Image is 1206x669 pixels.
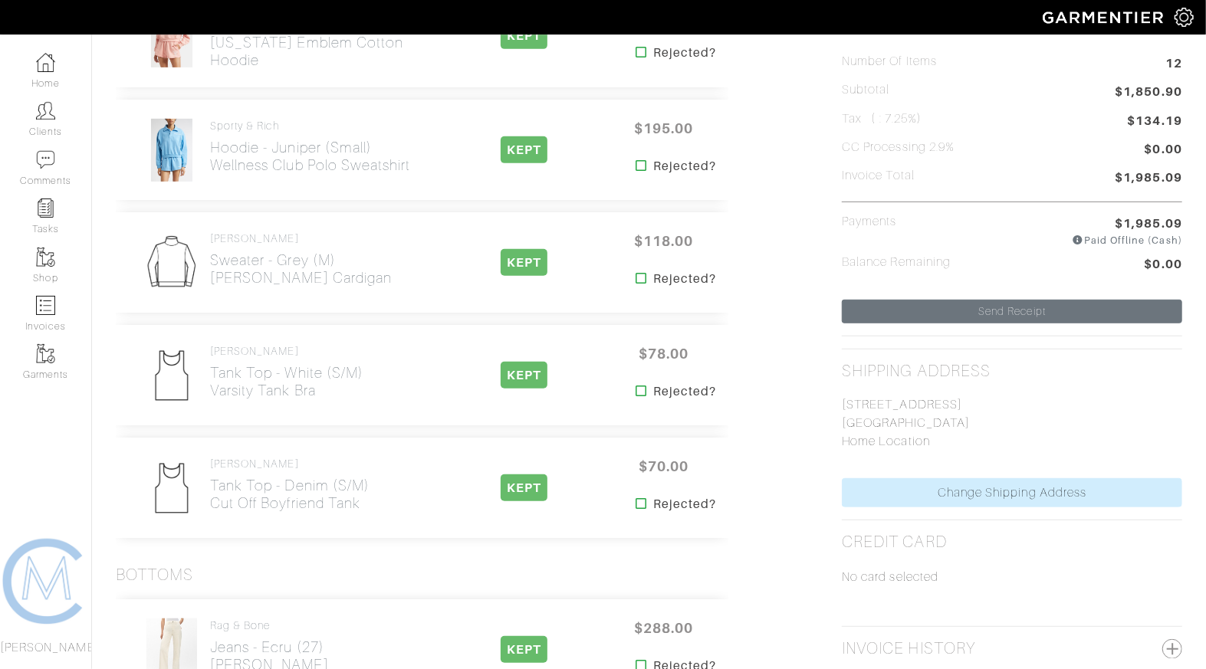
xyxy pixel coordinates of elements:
span: $288.00 [617,612,709,644]
img: orders-icon-0abe47150d42831381b5fb84f609e132dff9fe21cb692f30cb5eec754e2cba89.png [36,296,55,315]
img: 29kMjffnah9YW7rTmDFyxiTa [150,4,192,68]
h2: Hoodie - Carnation (Small) [US_STATE] Emblem Cotton Hoodie [210,16,437,69]
span: $70.00 [617,450,709,483]
img: reminder-icon-8004d30b9f0a5d33ae49ab947aed9ed385cf756f9e5892f1edd6e32f2345188e.png [36,198,55,218]
h5: Balance Remaining [842,255,951,270]
h2: Invoice History [842,639,975,658]
h4: [PERSON_NAME] [210,345,363,358]
span: 12 [1165,54,1182,75]
a: Change Shipping Address [842,478,1182,507]
h5: Payments [842,215,896,241]
div: Paid Offline (Cash) [1072,233,1182,248]
p: No card selected [842,568,1182,586]
span: $1,850.90 [1116,83,1182,103]
img: Mens_TankTop-4fe15701485977828a0bc3cc87be78316edf683a94d0a88231cbaf1a91c3c752.png [140,343,204,408]
span: $118.00 [617,225,709,257]
h2: Credit Card [842,533,947,552]
span: $78.00 [617,337,709,370]
strong: Rejected? [653,495,715,513]
h2: Tank Top - Denim (S/M) Cut Off Boyfriend Tank [210,477,370,512]
h4: Rag & Bone [210,619,329,632]
img: Mens_TankTop-4fe15701485977828a0bc3cc87be78316edf683a94d0a88231cbaf1a91c3c752.png [140,456,204,520]
strong: Rejected? [653,382,715,401]
strong: Rejected? [653,44,715,62]
span: $195.00 [617,112,709,145]
img: ZcVRcYw7odFTi8Va8osNgZJW [150,118,192,182]
span: $1,985.09 [1116,215,1182,233]
a: Send Receipt [842,300,1182,323]
h5: CC Processing 2.9% [842,140,955,155]
span: $0.00 [1145,255,1182,276]
span: KEPT [501,362,547,389]
img: gear-icon-white-bd11855cb880d31180b6d7d6211b90ccbf57a29d726f0c71d8c61bd08dd39cc2.png [1175,8,1194,27]
img: dashboard-icon-dbcd8f5a0b271acd01030246c82b418ddd0df26cd7fceb0bd07c9910d44c42f6.png [36,53,55,72]
a: [PERSON_NAME] Sweater - Grey (M)[PERSON_NAME] Cardigan [210,232,392,287]
img: garments-icon-b7da505a4dc4fd61783c78ac3ca0ef83fa9d6f193b1c9dc38574b1d14d53ca28.png [36,344,55,363]
h2: Sweater - Grey (M) [PERSON_NAME] Cardigan [210,251,392,287]
img: Mens_Sweater-38fd584068f1572186aaa2f822eef8f8f652cf583db60d4a4c86e2438dddf276.png [140,231,204,295]
h5: Number of Items [842,54,937,69]
img: garments-icon-b7da505a4dc4fd61783c78ac3ca0ef83fa9d6f193b1c9dc38574b1d14d53ca28.png [36,248,55,267]
span: $0.00 [1145,140,1182,161]
img: garmentier-logo-header-white-b43fb05a5012e4ada735d5af1a66efaba907eab6374d6393d1fbf88cb4ef424d.png [1035,4,1175,31]
h2: Shipping Address [842,362,991,381]
span: KEPT [501,22,547,49]
img: clients-icon-6bae9207a08558b7cb47a8932f037763ab4055f8c8b6bfacd5dc20c3e0201464.png [36,101,55,120]
h4: [PERSON_NAME] [210,457,370,471]
p: [STREET_ADDRESS] [GEOGRAPHIC_DATA] Home Location [842,395,1182,451]
h3: Bottoms [116,566,193,585]
img: comment-icon-a0a6a9ef722e966f86d9cbdc48e553b5cf19dbc54f86b18d962a5391bc8f6eb6.png [36,150,55,169]
h4: [PERSON_NAME] [210,232,392,245]
span: KEPT [501,636,547,663]
span: KEPT [501,474,547,501]
span: $134.19 [1128,112,1182,130]
h4: Sporty & Rich [210,120,410,133]
a: [PERSON_NAME] Tank Top - Denim (S/M)Cut Off Boyfriend Tank [210,457,370,512]
h5: Invoice Total [842,169,915,183]
h5: Tax ( : 7.25%) [842,112,922,126]
span: KEPT [501,136,547,163]
span: $1,985.09 [1116,169,1182,189]
span: KEPT [501,249,547,276]
a: [PERSON_NAME] Tank Top - White (S/M)Varsity Tank Bra [210,345,363,399]
h2: Hoodie - Juniper (Small) Wellness Club Polo Sweatshirt [210,139,410,174]
strong: Rejected? [653,270,715,288]
h5: Subtotal [842,83,889,97]
a: Sporty & Rich Hoodie - Juniper (Small)Wellness Club Polo Sweatshirt [210,120,410,174]
strong: Rejected? [653,157,715,175]
h2: Tank Top - White (S/M) Varsity Tank Bra [210,364,363,399]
